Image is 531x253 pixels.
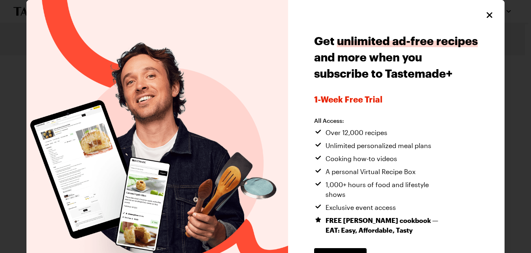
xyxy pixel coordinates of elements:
[314,33,479,81] h1: Get and more when you subscribe to Tastemade+
[337,34,478,47] span: unlimited ad-free recipes
[326,141,431,150] span: Unlimited personalized meal plans
[314,117,448,124] h2: All Access:
[326,154,397,164] span: Cooking how-to videos
[484,10,495,20] button: Close
[326,128,387,137] span: Over 12,000 recipes
[326,180,448,199] span: 1,000+ hours of food and lifestyle shows
[326,203,396,212] span: Exclusive event access
[314,94,479,104] span: 1-week Free Trial
[326,216,448,235] span: FREE [PERSON_NAME] cookbook — EAT: Easy, Affordable, Tasty
[326,167,415,177] span: A personal Virtual Recipe Box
